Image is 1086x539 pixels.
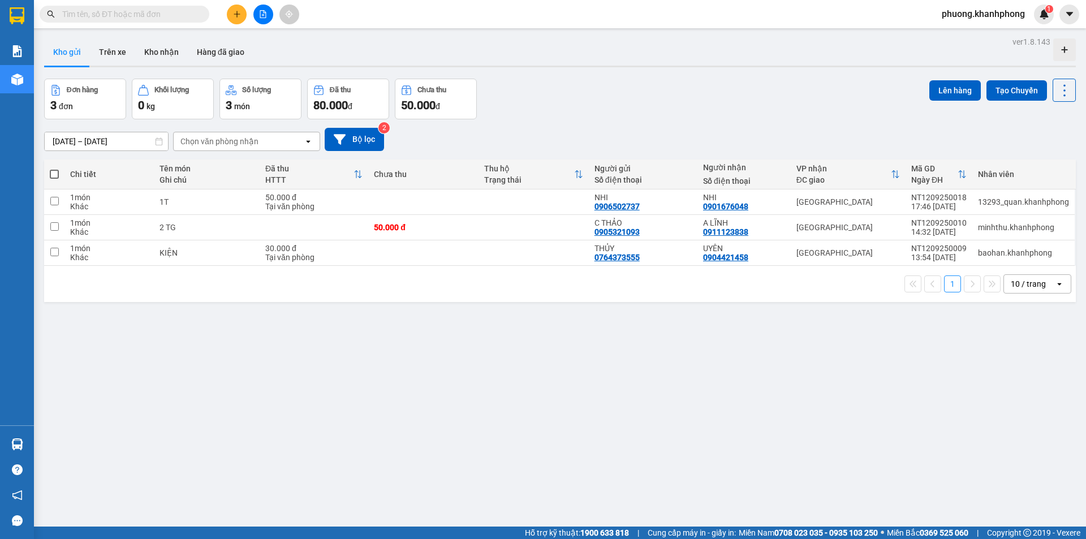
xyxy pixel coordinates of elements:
[1059,5,1079,24] button: caret-down
[160,175,254,184] div: Ghi chú
[703,176,785,186] div: Số điện thoại
[265,253,363,262] div: Tại văn phòng
[525,527,629,539] span: Hỗ trợ kỹ thuật:
[479,159,589,189] th: Toggle SortBy
[50,98,57,112] span: 3
[703,253,748,262] div: 0904421458
[265,193,363,202] div: 50.000 đ
[135,38,188,66] button: Kho nhận
[911,175,958,184] div: Ngày ĐH
[374,170,473,179] div: Chưa thu
[10,7,24,24] img: logo-vxr
[59,102,73,111] span: đơn
[911,202,967,211] div: 17:46 [DATE]
[12,515,23,526] span: message
[986,80,1047,101] button: Tạo Chuyến
[138,98,144,112] span: 0
[881,531,884,535] span: ⚪️
[11,74,23,85] img: warehouse-icon
[219,79,301,119] button: Số lượng3món
[1047,5,1051,13] span: 1
[933,7,1034,21] span: phuong.khanhphong
[911,193,967,202] div: NT1209250018
[920,528,968,537] strong: 0369 525 060
[401,98,436,112] span: 50.000
[739,527,878,539] span: Miền Nam
[594,253,640,262] div: 0764373555
[1012,36,1050,48] div: ver 1.8.143
[911,164,958,173] div: Mã GD
[594,175,692,184] div: Số điện thoại
[285,10,293,18] span: aim
[978,248,1069,257] div: baohan.khanhphong
[436,102,440,111] span: đ
[594,227,640,236] div: 0905321093
[887,527,968,539] span: Miền Bắc
[307,79,389,119] button: Đã thu80.000đ
[44,79,126,119] button: Đơn hàng3đơn
[774,528,878,537] strong: 0708 023 035 - 0935 103 250
[796,248,900,257] div: [GEOGRAPHIC_DATA]
[325,128,384,151] button: Bộ lọc
[374,223,473,232] div: 50.000 đ
[90,38,135,66] button: Trên xe
[160,248,254,257] div: KIỆN
[188,38,253,66] button: Hàng đã giao
[911,253,967,262] div: 13:54 [DATE]
[703,202,748,211] div: 0901676048
[304,137,313,146] svg: open
[62,8,196,20] input: Tìm tên, số ĐT hoặc mã đơn
[703,163,785,172] div: Người nhận
[703,244,785,253] div: UYÊN
[265,175,354,184] div: HTTT
[12,464,23,475] span: question-circle
[594,202,640,211] div: 0906502737
[70,202,148,211] div: Khác
[12,490,23,501] span: notification
[1023,529,1031,537] span: copyright
[911,244,967,253] div: NT1209250009
[378,122,390,133] sup: 2
[1065,9,1075,19] span: caret-down
[70,193,148,202] div: 1 món
[154,86,189,94] div: Khối lượng
[796,175,891,184] div: ĐC giao
[313,98,348,112] span: 80.000
[265,202,363,211] div: Tại văn phòng
[395,79,477,119] button: Chưa thu50.000đ
[160,223,254,232] div: 2 TG
[929,80,981,101] button: Lên hàng
[259,10,267,18] span: file-add
[484,175,574,184] div: Trạng thái
[594,193,692,202] div: NHI
[233,10,241,18] span: plus
[265,164,354,173] div: Đã thu
[1053,38,1076,61] div: Tạo kho hàng mới
[279,5,299,24] button: aim
[260,159,368,189] th: Toggle SortBy
[70,227,148,236] div: Khác
[978,197,1069,206] div: 13293_quan.khanhphong
[703,227,748,236] div: 0911123838
[580,528,629,537] strong: 1900 633 818
[796,164,891,173] div: VP nhận
[45,132,168,150] input: Select a date range.
[703,193,785,202] div: NHI
[146,102,155,111] span: kg
[70,253,148,262] div: Khác
[70,170,148,179] div: Chi tiết
[1055,279,1064,288] svg: open
[67,86,98,94] div: Đơn hàng
[11,45,23,57] img: solution-icon
[160,197,254,206] div: 1T
[348,102,352,111] span: đ
[226,98,232,112] span: 3
[484,164,574,173] div: Thu hộ
[47,10,55,18] span: search
[978,223,1069,232] div: minhthu.khanhphong
[253,5,273,24] button: file-add
[1039,9,1049,19] img: icon-new-feature
[70,218,148,227] div: 1 món
[234,102,250,111] span: món
[180,136,258,147] div: Chọn văn phòng nhận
